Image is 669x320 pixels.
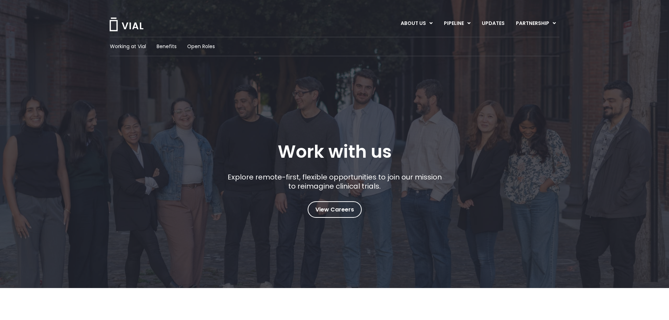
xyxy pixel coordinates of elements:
a: Benefits [157,43,177,50]
a: PARTNERSHIPMenu Toggle [510,18,562,30]
span: View Careers [315,205,354,214]
a: UPDATES [476,18,510,30]
a: ABOUT USMenu Toggle [395,18,438,30]
a: Open Roles [187,43,215,50]
img: Vial Logo [109,18,144,31]
a: Working at Vial [110,43,146,50]
h1: Work with us [278,142,392,162]
a: View Careers [308,201,362,218]
p: Explore remote-first, flexible opportunities to join our mission to reimagine clinical trials. [225,172,444,191]
a: PIPELINEMenu Toggle [438,18,476,30]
